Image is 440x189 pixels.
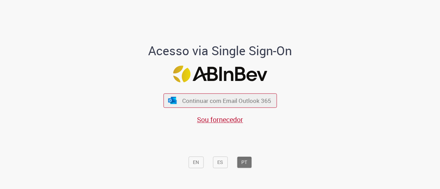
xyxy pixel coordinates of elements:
span: Continuar com Email Outlook 365 [182,97,271,105]
h1: Acesso via Single Sign-On [125,44,316,58]
a: Sou fornecedor [197,115,243,124]
button: ícone Azure/Microsoft 360 Continuar com Email Outlook 365 [163,94,277,108]
button: ES [213,156,228,168]
img: ícone Azure/Microsoft 360 [168,97,177,104]
img: Logo ABInBev [173,66,267,82]
button: EN [188,156,203,168]
button: PT [237,156,252,168]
